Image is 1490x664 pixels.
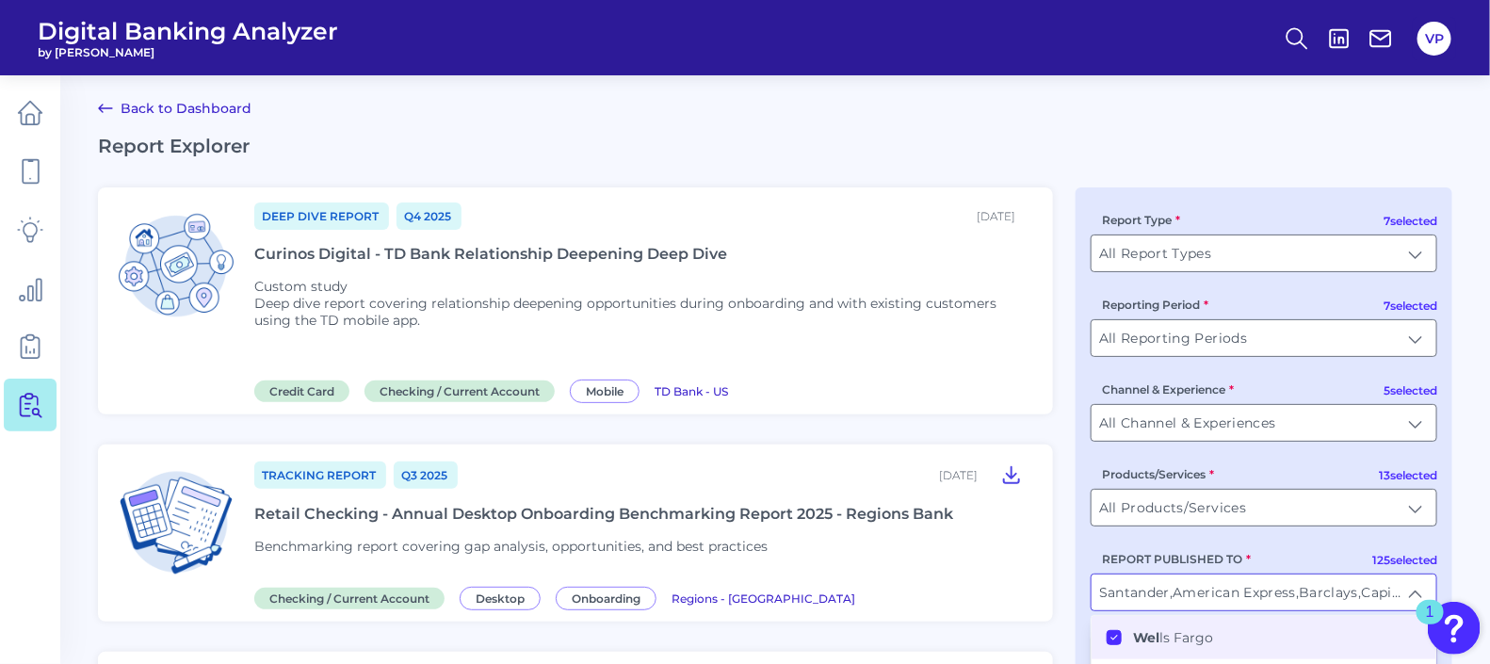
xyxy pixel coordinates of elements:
a: Q3 2025 [394,462,458,489]
a: TD Bank - US [655,381,728,399]
button: Open Resource Center, 1 new notification [1428,602,1481,655]
span: TD Bank - US [655,384,728,398]
span: Custom study [254,278,348,295]
label: Reporting Period [1102,298,1208,312]
h2: Report Explorer [98,135,1452,157]
a: Back to Dashboard [98,97,251,120]
a: Regions - [GEOGRAPHIC_DATA] [672,589,855,607]
button: VP [1417,22,1451,56]
span: Checking / Current Account [254,588,445,609]
span: Benchmarking report covering gap analysis, opportunities, and best practices [254,538,768,555]
div: [DATE] [939,468,978,482]
img: Credit Card [113,202,239,329]
span: Regions - [GEOGRAPHIC_DATA] [672,591,855,606]
label: REPORT PUBLISHED TO [1102,552,1251,566]
a: Mobile [570,381,647,399]
img: Checking / Current Account [113,460,239,586]
span: Credit Card [254,381,349,402]
a: Deep Dive Report [254,202,389,230]
span: Mobile [570,380,640,403]
a: Tracking Report [254,462,386,489]
p: Deep dive report covering relationship deepening opportunities during onboarding and with existin... [254,295,1030,329]
div: Retail Checking - Annual Desktop Onboarding Benchmarking Report 2025 - Regions Bank [254,505,953,523]
label: Report Type [1102,213,1180,227]
span: Desktop [460,587,541,610]
label: Products/Services [1102,467,1214,481]
a: Onboarding [556,589,664,607]
a: Desktop [460,589,548,607]
label: Channel & Experience [1102,382,1234,397]
span: by [PERSON_NAME] [38,45,338,59]
b: Wel [1133,629,1159,646]
div: 1 [1426,612,1434,637]
div: [DATE] [977,209,1015,223]
label: ls Fargo [1133,629,1213,646]
div: Curinos Digital - TD Bank Relationship Deepening Deep Dive [254,245,727,263]
span: Checking / Current Account [364,381,555,402]
a: Checking / Current Account [254,589,452,607]
a: Q4 2025 [397,202,462,230]
span: Onboarding [556,587,656,610]
a: Checking / Current Account [364,381,562,399]
a: Credit Card [254,381,357,399]
span: Digital Banking Analyzer [38,17,338,45]
button: Retail Checking - Annual Desktop Onboarding Benchmarking Report 2025 - Regions Bank [993,460,1030,490]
